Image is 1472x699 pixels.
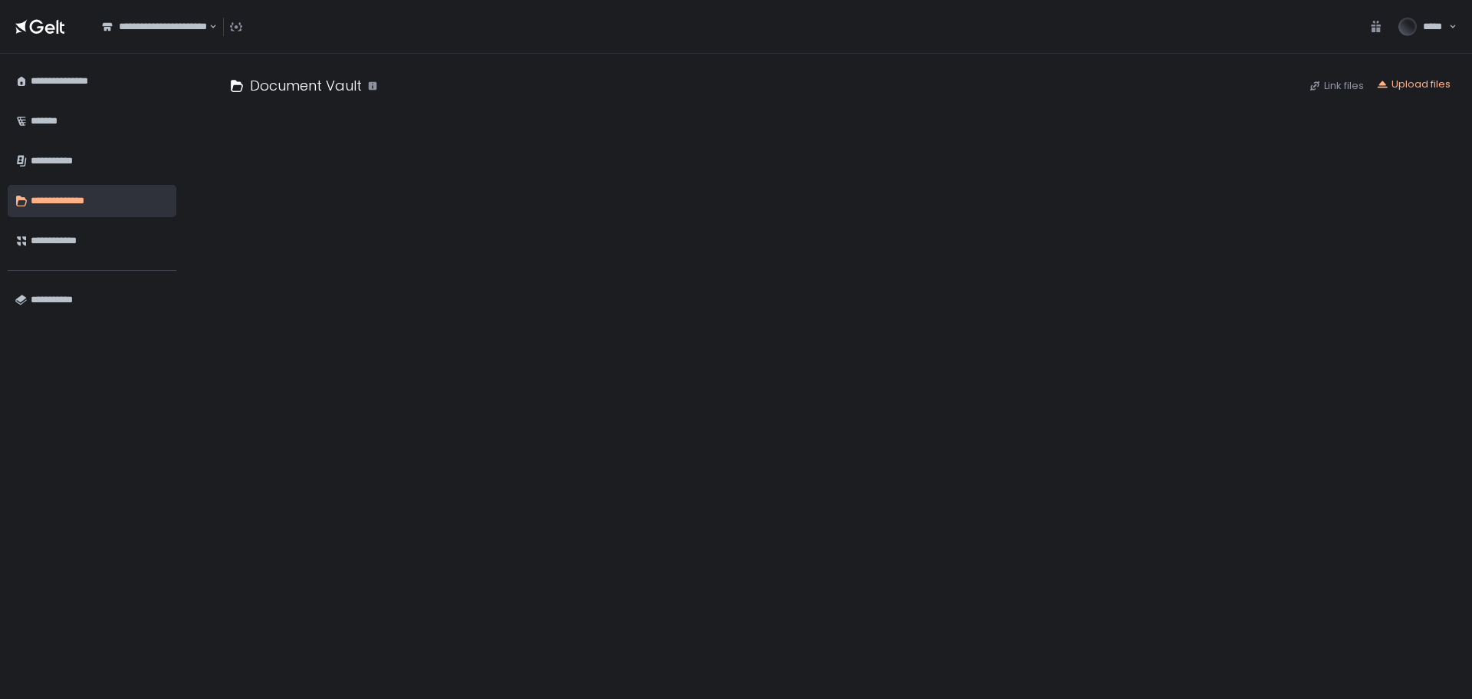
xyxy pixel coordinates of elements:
[1376,77,1451,91] button: Upload files
[1309,79,1364,93] button: Link files
[92,11,217,43] div: Search for option
[207,19,208,35] input: Search for option
[250,75,362,96] h1: Document Vault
